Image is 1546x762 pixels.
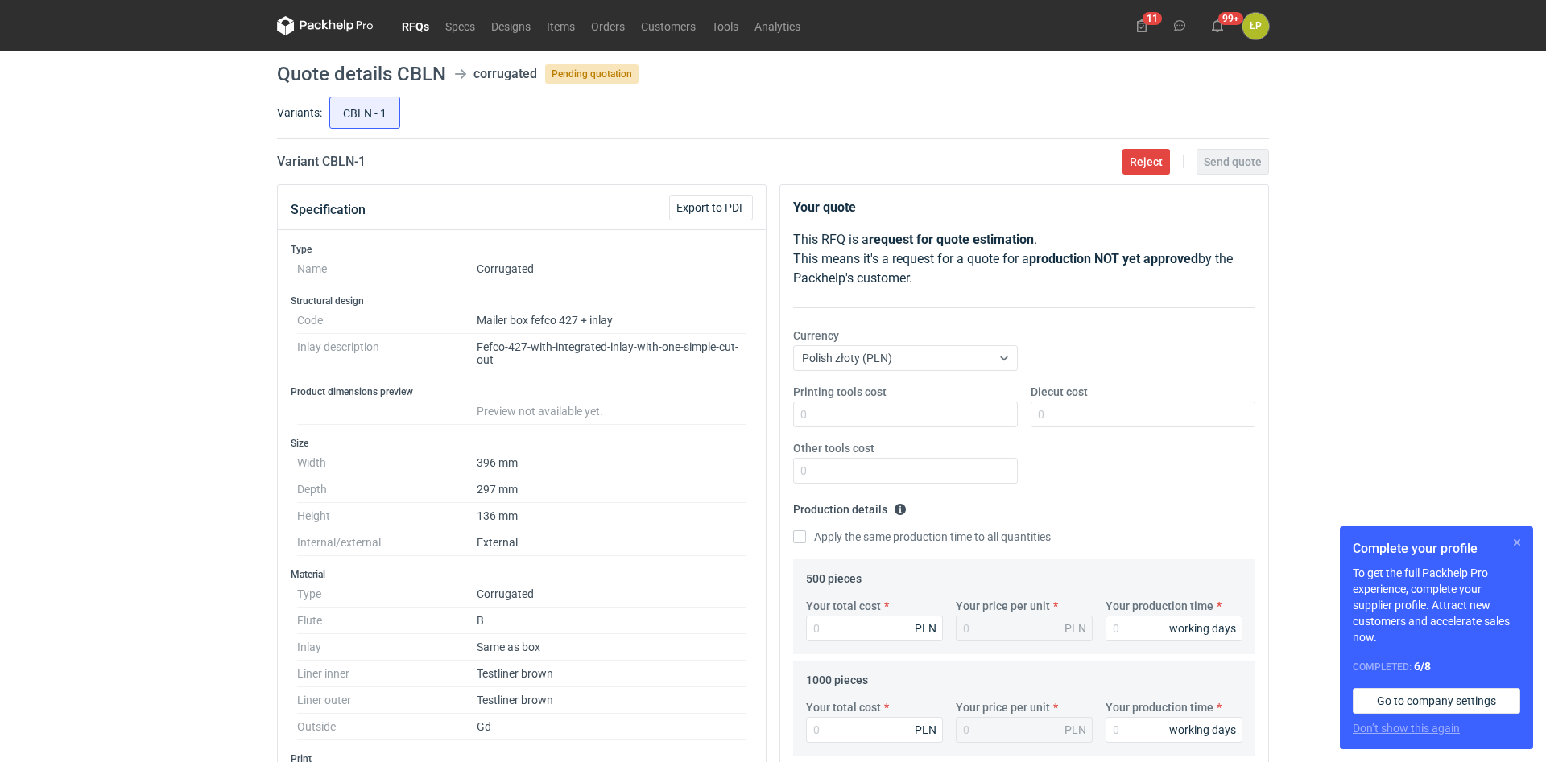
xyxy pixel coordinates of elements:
a: Orders [583,16,633,35]
dd: Fefco-427-with-integrated-inlay-with-one-simple-cut-out [477,334,746,373]
input: 0 [793,458,1018,484]
dd: Testliner brown [477,687,746,714]
label: CBLN - 1 [329,97,400,129]
button: Don’t show this again [1353,720,1460,736]
span: Export to PDF [676,202,746,213]
h3: Product dimensions preview [291,385,753,398]
label: Diecut cost [1031,384,1088,400]
button: Reject [1122,149,1170,175]
h1: Quote details CBLN [277,64,446,84]
label: Currency [793,327,839,344]
input: 0 [793,402,1018,427]
h3: Material [291,568,753,581]
label: Your price per unit [956,598,1050,614]
dt: Flute [297,608,477,634]
dd: Testliner brown [477,661,746,687]
button: Specification [291,191,366,229]
div: working days [1169,620,1236,636]
div: PLN [915,722,936,738]
legend: 500 pieces [806,566,862,585]
dd: Gd [477,714,746,740]
a: Designs [483,16,539,35]
h3: Type [291,243,753,256]
label: Your production time [1106,699,1213,715]
dt: Internal/external [297,529,477,556]
strong: Your quote [793,200,856,215]
label: Other tools cost [793,440,874,456]
label: Your production time [1106,598,1213,614]
div: Completed: [1353,658,1520,675]
button: Export to PDF [669,195,753,220]
dt: Inlay description [297,334,477,373]
h2: Variant CBLN - 1 [277,152,366,171]
dt: Type [297,581,477,608]
label: Printing tools cost [793,384,887,400]
span: Preview not available yet. [477,405,603,418]
a: Analytics [746,16,808,35]
input: 0 [1106,717,1242,743]
div: Łukasz Postawa [1242,13,1269,39]
a: Items [539,16,583,35]
label: Your price per unit [956,699,1050,715]
dt: Height [297,503,477,529]
dd: 297 mm [477,476,746,503]
label: Your total cost [806,699,881,715]
dd: B [477,608,746,634]
strong: 6 / 8 [1414,660,1431,673]
strong: production NOT yet approved [1029,251,1198,266]
dd: Mailer box fefco 427 + inlay [477,307,746,334]
legend: 1000 pieces [806,667,868,686]
button: 11 [1129,13,1155,39]
a: Go to company settings [1353,688,1520,714]
label: Variants: [277,105,322,121]
label: Your total cost [806,598,881,614]
h3: Structural design [291,295,753,307]
span: Send quote [1204,156,1262,167]
input: 0 [1106,616,1242,641]
input: 0 [806,616,943,641]
a: Specs [437,16,483,35]
button: Skip for now [1507,533,1527,552]
dt: Inlay [297,634,477,661]
dd: External [477,529,746,556]
dt: Outside [297,714,477,740]
dt: Code [297,307,477,334]
dd: 396 mm [477,450,746,476]
button: 99+ [1205,13,1230,39]
div: working days [1169,722,1236,738]
dt: Width [297,450,477,476]
dt: Depth [297,476,477,503]
p: This RFQ is a . This means it's a request for a quote for a by the Packhelp's customer. [793,230,1255,288]
div: corrugated [473,64,537,84]
a: RFQs [394,16,437,35]
legend: Production details [793,496,907,516]
input: 0 [1031,402,1255,427]
dd: Same as box [477,634,746,661]
span: Polish złoty (PLN) [802,352,892,365]
dd: 136 mm [477,503,746,529]
span: Pending quotation [545,64,639,84]
dt: Liner inner [297,661,477,687]
dd: Corrugated [477,256,746,282]
span: Reject [1130,156,1163,167]
svg: Packhelp Pro [277,16,374,35]
h3: Size [291,437,753,450]
a: Customers [633,16,704,35]
a: Tools [704,16,746,35]
dt: Name [297,256,477,282]
button: Send quote [1197,149,1269,175]
div: PLN [915,620,936,636]
h1: Complete your profile [1353,539,1520,558]
div: PLN [1064,722,1086,738]
button: ŁP [1242,13,1269,39]
strong: request for quote estimation [869,232,1034,247]
input: 0 [806,717,943,743]
p: To get the full Packhelp Pro experience, complete your supplier profile. Attract new customers an... [1353,565,1520,645]
label: Apply the same production time to all quantities [793,529,1051,545]
dd: Corrugated [477,581,746,608]
div: PLN [1064,620,1086,636]
dt: Liner outer [297,687,477,714]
